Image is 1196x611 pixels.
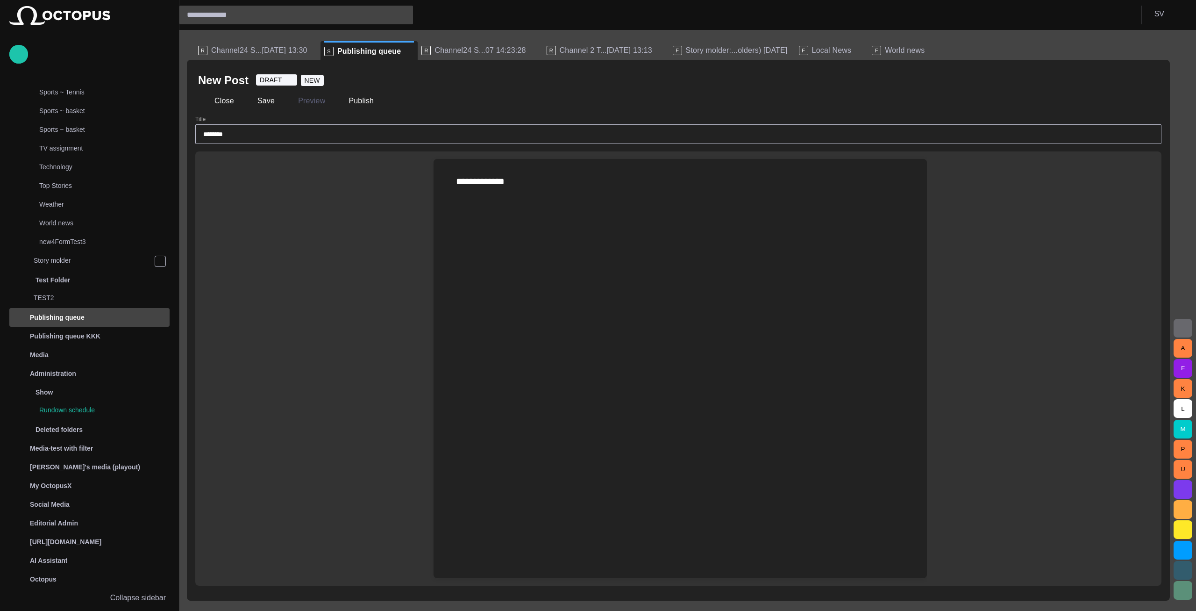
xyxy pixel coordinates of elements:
[868,41,941,60] div: FWorld news
[812,46,852,55] span: Local News
[305,76,320,85] span: NEW
[241,93,278,109] button: Save
[30,444,93,453] p: Media-test with filter
[795,41,869,60] div: FLocal News
[547,46,556,55] p: R
[30,350,49,359] p: Media
[36,425,83,434] p: Deleted folders
[39,218,170,228] p: World news
[15,289,170,308] div: TEST2
[39,144,170,153] p: TV assignment
[21,102,170,121] div: Sports ~ basket
[36,275,70,285] p: Test Folder
[30,500,70,509] p: Social Media
[30,313,85,322] p: Publishing queue
[211,46,307,55] span: Channel24 S...[DATE] 13:30
[9,532,170,551] div: [URL][DOMAIN_NAME]
[21,196,170,215] div: Weather
[21,84,170,102] div: Sports ~ Tennis
[34,293,170,302] p: TEST2
[9,570,170,589] div: Octopus
[198,73,249,88] h2: New Post
[885,46,925,55] span: World news
[39,162,170,172] p: Technology
[9,6,110,25] img: Octopus News Room
[434,46,526,55] span: Channel24 S...07 14:23:28
[669,41,795,60] div: FStory molder:...olders) [DATE]
[30,575,57,584] p: Octopus
[9,589,170,607] button: Collapse sidebar
[36,388,53,397] p: Show
[39,181,170,190] p: Top Stories
[30,331,100,341] p: Publishing queue KKK
[30,462,140,472] p: [PERSON_NAME]'s media (playout)
[799,46,808,55] p: F
[320,41,418,60] div: SPublishing queue
[30,481,71,490] p: My OctopusX
[9,345,170,364] div: Media
[194,41,320,60] div: RChannel24 S...[DATE] 13:30
[30,556,67,565] p: AI Assistant
[1174,379,1192,398] button: K
[15,252,170,271] div: Story molder
[21,140,170,158] div: TV assignment
[872,46,881,55] p: F
[260,75,282,85] span: DRAFT
[686,46,788,55] span: Story molder:...olders) [DATE]
[195,115,206,123] label: Title
[421,46,431,55] p: R
[9,308,170,327] div: Publishing queue
[1154,8,1164,20] p: S V
[21,121,170,140] div: Sports ~ basket
[39,106,170,115] p: Sports ~ basket
[34,256,154,265] p: Story molder
[198,46,207,55] p: R
[1174,399,1192,418] button: L
[21,158,170,177] div: Technology
[198,93,237,109] button: Close
[1147,6,1190,22] button: SV
[560,46,652,55] span: Channel 2 T...[DATE] 13:13
[324,47,334,56] p: S
[39,87,170,97] p: Sports ~ Tennis
[21,177,170,196] div: Top Stories
[1174,460,1192,479] button: U
[418,41,542,60] div: RChannel24 S...07 14:23:28
[1174,339,1192,358] button: A
[9,458,170,476] div: [PERSON_NAME]'s media (playout)
[39,125,170,134] p: Sports ~ basket
[30,369,76,378] p: Administration
[9,439,170,458] div: Media-test with filter
[337,47,401,56] span: Publishing queue
[1174,359,1192,378] button: F
[30,537,101,546] p: [URL][DOMAIN_NAME]
[543,41,669,60] div: RChannel 2 T...[DATE] 13:13
[256,74,297,86] button: DRAFT
[39,200,170,209] p: Weather
[1174,440,1192,459] button: P
[21,233,170,252] div: new4FormTest3
[21,402,170,420] div: Rundown schedule
[39,405,170,415] p: Rundown schedule
[9,551,170,570] div: AI Assistant
[673,46,682,55] p: F
[1174,420,1192,438] button: M
[332,93,377,109] button: Publish
[21,215,170,233] div: World news
[39,237,170,246] p: new4FormTest3
[30,518,78,528] p: Editorial Admin
[110,592,166,604] p: Collapse sidebar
